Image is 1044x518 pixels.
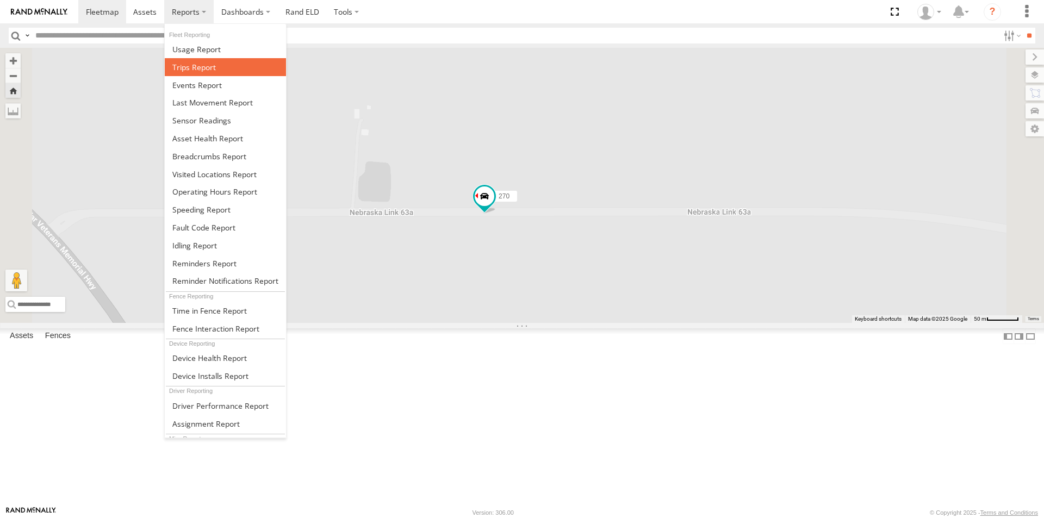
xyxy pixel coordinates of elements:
[1014,328,1024,344] label: Dock Summary Table to the Right
[165,183,286,201] a: Asset Operating Hours Report
[1026,121,1044,136] label: Map Settings
[165,93,286,111] a: Last Movement Report
[908,316,967,322] span: Map data ©2025 Google
[165,111,286,129] a: Sensor Readings
[855,315,902,323] button: Keyboard shortcuts
[165,254,286,272] a: Reminders Report
[930,509,1038,516] div: © Copyright 2025 -
[974,316,986,322] span: 50 m
[971,315,1022,323] button: Map Scale: 50 m per 56 pixels
[165,165,286,183] a: Visited Locations Report
[5,53,21,68] button: Zoom in
[165,349,286,367] a: Device Health Report
[5,103,21,118] label: Measure
[165,201,286,219] a: Fleet Speed Report
[913,4,945,20] div: Mary Lewis
[999,28,1023,43] label: Search Filter Options
[984,3,1001,21] i: ?
[11,8,67,16] img: rand-logo.svg
[165,147,286,165] a: Breadcrumbs Report
[165,367,286,385] a: Device Installs Report
[165,40,286,58] a: Usage Report
[165,236,286,254] a: Idling Report
[6,507,56,518] a: Visit our Website
[1025,328,1036,344] label: Hide Summary Table
[4,329,39,344] label: Assets
[980,509,1038,516] a: Terms and Conditions
[165,415,286,433] a: Assignment Report
[473,509,514,516] div: Version: 306.00
[165,320,286,338] a: Fence Interaction Report
[165,219,286,236] a: Fault Code Report
[40,329,76,344] label: Fences
[165,272,286,290] a: Service Reminder Notifications Report
[165,129,286,147] a: Asset Health Report
[165,76,286,94] a: Full Events Report
[5,83,21,98] button: Zoom Home
[499,192,509,200] span: 270
[23,28,32,43] label: Search Query
[165,58,286,76] a: Trips Report
[5,270,27,291] button: Drag Pegman onto the map to open Street View
[1003,328,1014,344] label: Dock Summary Table to the Left
[165,397,286,415] a: Driver Performance Report
[5,68,21,83] button: Zoom out
[1028,316,1039,321] a: Terms (opens in new tab)
[165,302,286,320] a: Time in Fences Report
